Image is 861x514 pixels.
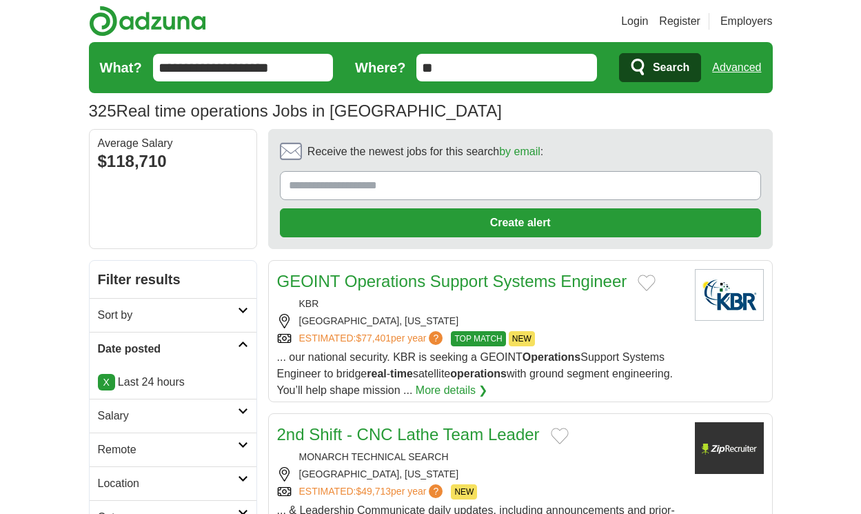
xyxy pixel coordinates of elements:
button: Create alert [280,208,761,237]
div: [GEOGRAPHIC_DATA], [US_STATE] [277,314,684,328]
div: Average Salary [98,138,248,149]
span: $49,713 [356,486,391,497]
strong: operations [450,368,507,379]
p: Last 24 hours [98,374,248,391]
a: Advanced [712,54,761,81]
div: [GEOGRAPHIC_DATA], [US_STATE] [277,467,684,482]
a: Login [621,13,648,30]
span: ? [429,484,443,498]
a: GEOINT Operations Support Systems Engineer [277,272,627,290]
div: MONARCH TECHNICAL SEARCH [277,450,684,464]
a: 2nd Shift - CNC Lathe Team Leader [277,425,540,444]
span: 325 [89,99,117,123]
img: Adzuna logo [89,6,206,37]
a: ESTIMATED:$49,713per year? [299,484,446,500]
a: Register [659,13,700,30]
h1: Real time operations Jobs in [GEOGRAPHIC_DATA] [89,101,502,120]
a: Location [90,466,256,500]
a: Employers [720,13,773,30]
button: Add to favorite jobs [551,428,569,444]
span: Search [653,54,689,81]
h2: Date posted [98,341,238,357]
button: Add to favorite jobs [638,275,656,291]
label: What? [100,57,142,78]
strong: time [390,368,413,379]
a: KBR [299,298,319,309]
h2: Filter results [90,261,256,298]
img: KBR logo [695,269,764,321]
h2: Location [98,475,238,492]
img: Company logo [695,422,764,474]
a: Sort by [90,298,256,332]
label: Where? [355,57,405,78]
strong: Operations [523,351,580,363]
span: NEW [509,331,535,346]
h2: Remote [98,442,238,458]
h2: Salary [98,408,238,424]
span: $77,401 [356,333,391,344]
h2: Sort by [98,307,238,324]
strong: real [367,368,386,379]
a: ESTIMATED:$77,401per year? [299,331,446,346]
a: Remote [90,433,256,466]
div: $118,710 [98,149,248,174]
span: ? [429,331,443,345]
button: Search [619,53,701,82]
a: X [98,374,115,391]
a: Salary [90,399,256,433]
span: ... our national security. KBR is seeking a GEOINT Support Systems Engineer to bridge - satellite... [277,351,673,396]
span: Receive the newest jobs for this search : [307,144,543,160]
span: NEW [451,484,477,500]
a: Date posted [90,332,256,366]
a: More details ❯ [416,382,488,399]
a: by email [499,146,540,157]
span: TOP MATCH [451,331,505,346]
